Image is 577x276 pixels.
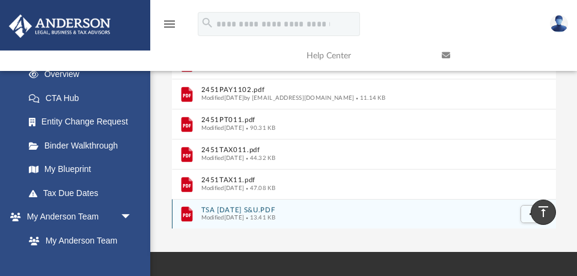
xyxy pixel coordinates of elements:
[201,94,354,100] span: Modified [DATE] by [EMAIL_ADDRESS][DOMAIN_NAME]
[298,32,433,79] a: Help Center
[531,200,556,225] a: vertical_align_top
[354,94,385,100] span: 11.14 KB
[201,86,510,94] button: 2451PAY1102.pdf
[17,158,144,182] a: My Blueprint
[550,15,568,32] img: User Pic
[17,228,138,253] a: My Anderson Team
[17,86,150,110] a: CTA Hub
[201,155,244,161] span: Modified [DATE]
[17,181,150,205] a: Tax Due Dates
[17,63,150,87] a: Overview
[244,124,275,130] span: 90.31 KB
[201,16,214,29] i: search
[17,110,150,134] a: Entity Change Request
[5,14,114,38] img: Anderson Advisors Platinum Portal
[244,155,275,161] span: 44.32 KB
[536,204,551,219] i: vertical_align_top
[8,205,144,229] a: My Anderson Teamarrow_drop_down
[201,124,244,130] span: Modified [DATE]
[201,206,510,214] button: TSA [DATE] S&U.PDF
[201,146,510,154] button: 2451TAX011.pdf
[17,133,150,158] a: Binder Walkthrough
[120,205,144,230] span: arrow_drop_down
[244,185,275,191] span: 47.08 KB
[162,17,177,31] i: menu
[244,215,275,221] span: 13.41 KB
[201,116,510,124] button: 2451PT011.pdf
[201,215,244,221] span: Modified [DATE]
[201,185,244,191] span: Modified [DATE]
[162,23,177,31] a: menu
[201,176,510,184] button: 2451TAX11.pdf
